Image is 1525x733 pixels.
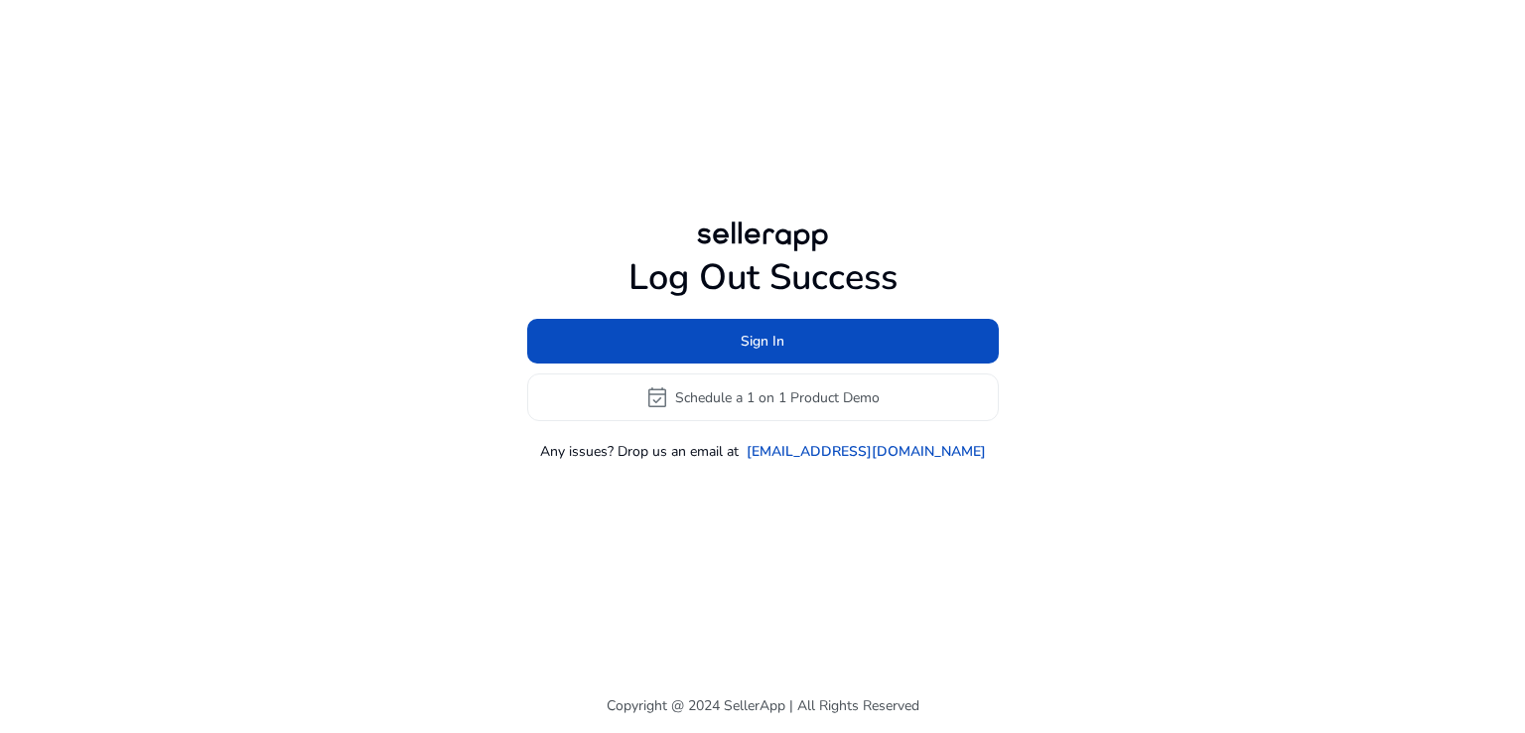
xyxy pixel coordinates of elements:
[527,373,999,421] button: event_availableSchedule a 1 on 1 Product Demo
[741,331,784,352] span: Sign In
[527,256,999,299] h1: Log Out Success
[747,441,986,462] a: [EMAIL_ADDRESS][DOMAIN_NAME]
[540,441,739,462] p: Any issues? Drop us an email at
[527,319,999,364] button: Sign In
[645,385,669,409] span: event_available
